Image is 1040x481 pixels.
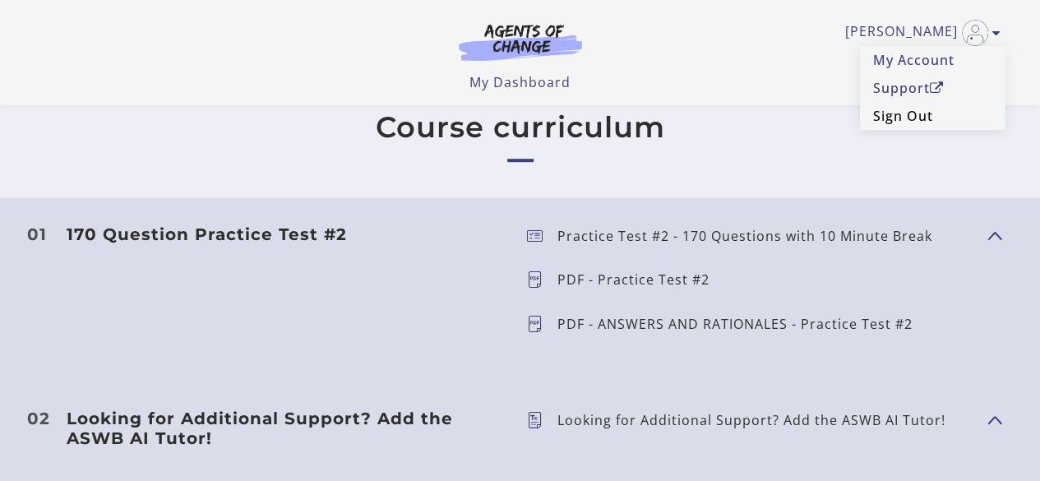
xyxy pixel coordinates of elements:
span: 02 [27,410,50,427]
h3: 170 Question Practice Test #2 [67,224,501,244]
a: Sign Out [860,102,1005,130]
i: Open in a new window [930,81,944,95]
a: Toggle menu [845,20,992,46]
a: SupportOpen in a new window [860,74,1005,102]
p: PDF - Practice Test #2 [557,273,723,286]
p: Practice Test #2 - 170 Questions with 10 Minute Break [557,229,945,243]
img: Agents of Change Logo [441,23,599,61]
span: 01 [27,226,47,243]
p: Looking for Additional Support? Add the ASWB AI Tutor! [557,414,959,427]
a: My Dashboard [469,73,571,91]
a: My Account [860,46,1005,74]
h3: Looking for Additional Support? Add the ASWB AI Tutor! [67,409,501,448]
h2: Course curriculum [376,110,665,145]
p: PDF - ANSWERS AND RATIONALES - Practice Test #2 [557,317,926,331]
